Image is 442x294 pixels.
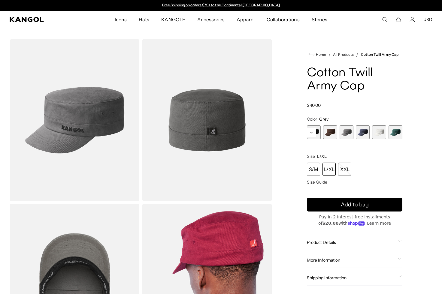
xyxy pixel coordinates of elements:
[162,3,280,7] a: Free Shipping on orders $79+ to the Continental [GEOGRAPHIC_DATA]
[389,125,402,139] label: Pine
[423,17,432,22] button: USD
[307,67,402,93] h1: Cotton Twill Army Cap
[307,103,321,108] span: $40.00
[109,11,133,28] a: Icons
[340,125,353,139] label: Grey
[261,11,305,28] a: Collaborations
[317,154,327,159] span: L/XL
[323,125,337,139] div: 5 of 9
[354,51,358,58] li: /
[142,39,272,201] img: color-grey
[309,52,326,57] a: Home
[267,11,299,28] span: Collaborations
[161,11,185,28] span: KANGOLF
[159,3,283,8] slideshow-component: Announcement bar
[307,275,395,280] span: Shipping Information
[10,39,140,201] img: color-grey
[338,163,351,176] div: XXL
[307,125,321,139] label: Black
[307,179,327,185] span: Size Guide
[410,17,415,22] a: Account
[322,163,336,176] div: L/XL
[159,3,283,8] div: 1 of 2
[341,201,369,209] span: Add to bag
[306,11,333,28] a: Stories
[191,11,231,28] a: Accessories
[323,125,337,139] label: Brown
[307,198,402,211] button: Add to bag
[333,52,354,57] a: All Products
[115,11,127,28] span: Icons
[361,52,399,57] a: Cotton Twill Army Cap
[307,154,315,159] span: Size
[307,125,321,139] div: 4 of 9
[197,11,225,28] span: Accessories
[237,11,255,28] span: Apparel
[10,17,76,22] a: Kangol
[372,125,386,139] label: White
[389,125,402,139] div: 9 of 9
[315,52,326,57] span: Home
[139,11,149,28] span: Hats
[356,125,370,139] div: 7 of 9
[231,11,261,28] a: Apparel
[372,125,386,139] div: 8 of 9
[312,11,327,28] span: Stories
[396,17,401,22] button: Cart
[307,240,395,245] span: Product Details
[133,11,155,28] a: Hats
[326,51,331,58] li: /
[155,11,191,28] a: KANGOLF
[307,163,320,176] div: S/M
[356,125,370,139] label: Navy
[382,17,387,22] summary: Search here
[307,51,402,58] nav: breadcrumbs
[307,116,317,122] span: Color
[159,3,283,8] div: Announcement
[307,257,395,263] span: More Information
[319,116,328,122] span: Grey
[340,125,353,139] div: 6 of 9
